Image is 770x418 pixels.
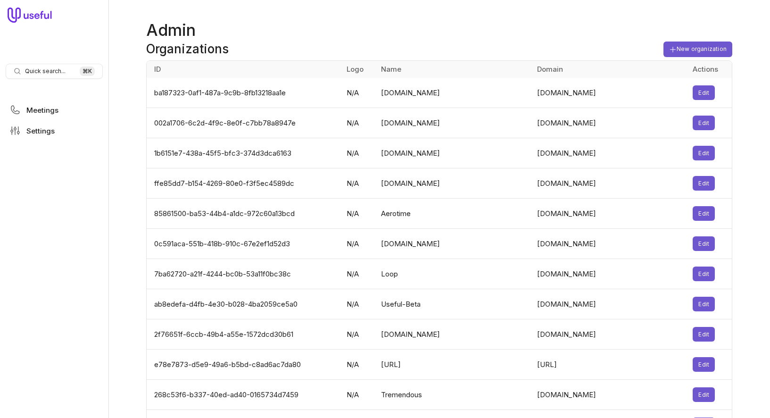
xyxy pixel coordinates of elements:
td: ab8edefa-d4fb-4e30-b028-4ba2059ce5a0 [147,289,341,319]
kbd: ⌘ K [80,67,95,76]
td: N/A [341,199,375,229]
button: Edit [693,206,715,221]
td: [DOMAIN_NAME] [375,319,531,350]
td: e78e7873-d5e9-49a6-b5bd-c8ad6ac7da80 [147,350,341,380]
td: [DOMAIN_NAME] [531,138,687,168]
td: [DOMAIN_NAME] [375,229,531,259]
td: [DOMAIN_NAME] [531,108,687,138]
td: [DOMAIN_NAME] [531,168,687,199]
td: N/A [341,138,375,168]
td: [DOMAIN_NAME] [531,380,687,410]
th: Domain [531,61,687,78]
h1: Admin [146,19,732,42]
button: Edit [693,116,715,130]
td: 1b6151e7-438a-45f5-bfc3-374d3dca6163 [147,138,341,168]
td: 85861500-ba53-44b4-a1dc-972c60a13bcd [147,199,341,229]
td: [DOMAIN_NAME] [531,78,687,108]
button: Edit [693,297,715,311]
a: Meetings [6,101,103,118]
th: Name [375,61,531,78]
h2: Organizations [146,42,229,57]
button: Edit [693,357,715,372]
td: N/A [341,78,375,108]
td: [DOMAIN_NAME] [531,289,687,319]
span: Meetings [26,107,58,114]
td: 0c591aca-551b-418b-910c-67e2ef1d52d3 [147,229,341,259]
button: Edit [693,267,715,281]
td: [DOMAIN_NAME] [531,229,687,259]
button: Edit [693,85,715,100]
button: Edit [693,327,715,342]
td: 2f76651f-6ccb-49b4-a55e-1572dcd30b61 [147,319,341,350]
td: Tremendous [375,380,531,410]
td: N/A [341,259,375,289]
td: N/A [341,229,375,259]
span: Quick search... [25,67,66,75]
th: ID [147,61,341,78]
td: N/A [341,319,375,350]
span: Settings [26,127,55,134]
th: Logo [341,61,375,78]
td: 7ba62720-a21f-4244-bc0b-53a11f0bc38c [147,259,341,289]
button: New organization [663,42,732,57]
td: N/A [341,289,375,319]
td: N/A [341,168,375,199]
button: Edit [693,236,715,251]
td: [DOMAIN_NAME] [375,108,531,138]
td: 002a1706-6c2d-4f9c-8e0f-c7bb78a8947e [147,108,341,138]
td: [URL] [531,350,687,380]
td: Useful-Beta [375,289,531,319]
th: Actions [687,61,732,78]
td: ba187323-0af1-487a-9c9b-8fb13218aa1e [147,78,341,108]
td: Loop [375,259,531,289]
a: Settings [6,122,103,139]
td: ffe85dd7-b154-4269-80e0-f3f5ec4589dc [147,168,341,199]
td: Aerotime [375,199,531,229]
td: N/A [341,380,375,410]
td: [DOMAIN_NAME] [375,78,531,108]
button: Edit [693,146,715,160]
td: [DOMAIN_NAME] [531,319,687,350]
td: [DOMAIN_NAME] [531,259,687,289]
button: Edit [693,176,715,191]
td: [DOMAIN_NAME] [375,168,531,199]
td: N/A [341,350,375,380]
td: [DOMAIN_NAME] [531,199,687,229]
button: Edit [693,387,715,402]
td: [DOMAIN_NAME] [375,138,531,168]
td: 268c53f6-b337-40ed-ad40-0165734d7459 [147,380,341,410]
td: [URL] [375,350,531,380]
td: N/A [341,108,375,138]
